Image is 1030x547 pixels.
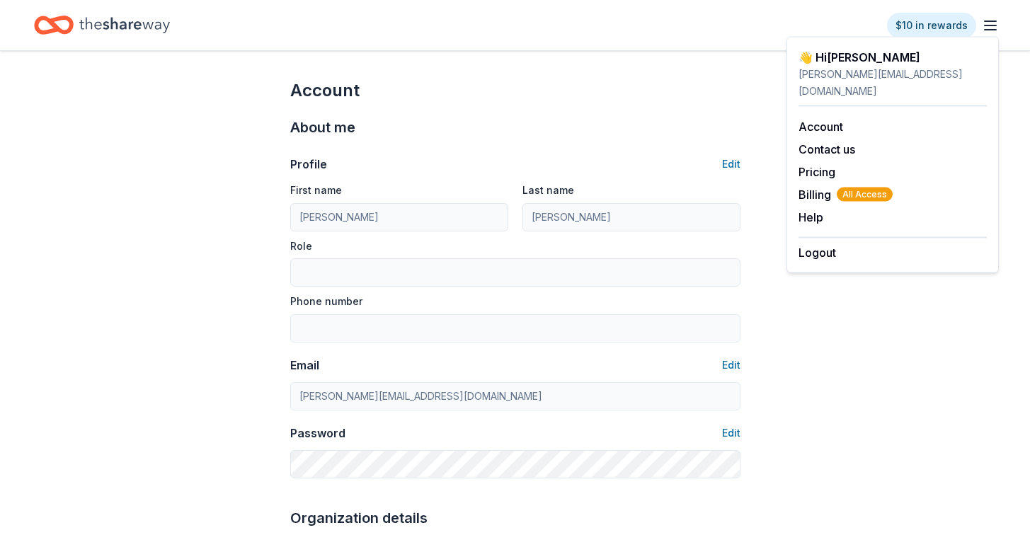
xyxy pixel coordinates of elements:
button: Edit [722,156,740,173]
div: Organization details [290,507,740,529]
div: Profile [290,156,327,173]
div: Email [290,357,319,374]
div: 👋 Hi [PERSON_NAME] [799,49,987,66]
button: Contact us [799,141,855,158]
label: Phone number [290,294,362,309]
button: Logout [799,244,836,261]
button: Edit [722,425,740,442]
button: Edit [722,357,740,374]
div: [PERSON_NAME][EMAIL_ADDRESS][DOMAIN_NAME] [799,66,987,100]
div: About me [290,116,740,139]
span: Billing [799,186,893,203]
label: First name [290,183,342,197]
button: BillingAll Access [799,186,893,203]
div: Password [290,425,345,442]
a: $10 in rewards [887,13,976,38]
a: Home [34,8,170,42]
div: Account [290,79,740,102]
button: Help [799,209,823,226]
a: Pricing [799,165,835,179]
label: Last name [522,183,574,197]
a: Account [799,120,843,134]
span: All Access [837,188,893,202]
label: Role [290,239,312,253]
